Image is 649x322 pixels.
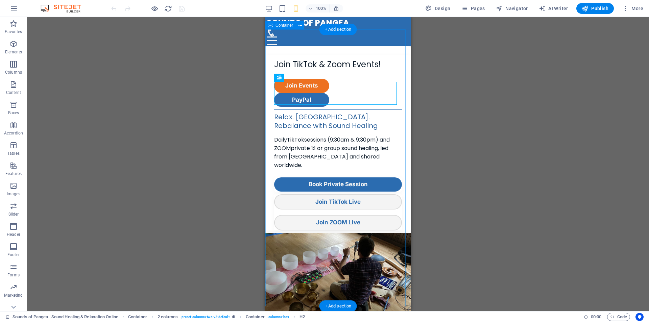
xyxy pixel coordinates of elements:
[39,4,90,13] img: Editor Logo
[596,314,597,319] span: :
[4,130,23,136] p: Accordion
[181,313,230,321] span: . preset-columns-two-v2-default
[267,313,289,321] span: . columns-box
[164,4,172,13] button: reload
[584,313,602,321] h6: Session time
[316,4,327,13] h6: 100%
[150,4,159,13] button: Click here to leave preview mode and continue editing
[458,3,487,14] button: Pages
[607,313,630,321] button: Code
[333,5,339,11] i: On resize automatically adjust zoom level to fit chosen device.
[128,313,147,321] span: Click to select. Double-click to edit
[319,24,357,35] div: + Add section
[306,4,330,13] button: 100%
[275,23,293,27] span: Container
[423,3,453,14] div: Design (Ctrl+Alt+Y)
[246,313,265,321] span: Click to select. Double-click to edit
[536,3,571,14] button: AI Writer
[5,313,118,321] a: Click to cancel selection. Double-click to open Pages
[158,313,178,321] span: Click to select. Double-click to edit
[319,300,357,312] div: + Add section
[8,212,19,217] p: Slider
[7,272,20,278] p: Forms
[619,3,646,14] button: More
[128,313,305,321] nav: breadcrumb
[582,5,608,12] span: Publish
[635,313,644,321] button: Usercentrics
[4,293,23,298] p: Marketing
[8,110,19,116] p: Boxes
[7,252,20,257] p: Footer
[5,29,22,34] p: Favorites
[232,315,235,319] i: This element is a customizable preset
[539,5,568,12] span: AI Writer
[5,171,22,176] p: Features
[7,232,20,237] p: Header
[622,5,643,12] span: More
[576,3,614,14] button: Publish
[164,5,172,13] i: Reload page
[7,151,20,156] p: Tables
[299,313,305,321] span: Click to select. Double-click to edit
[591,313,601,321] span: 00 00
[493,3,531,14] button: Navigator
[6,90,21,95] p: Content
[7,191,21,197] p: Images
[610,313,627,321] span: Code
[425,5,451,12] span: Design
[461,5,485,12] span: Pages
[496,5,528,12] span: Navigator
[5,70,22,75] p: Columns
[423,3,453,14] button: Design
[5,49,22,55] p: Elements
